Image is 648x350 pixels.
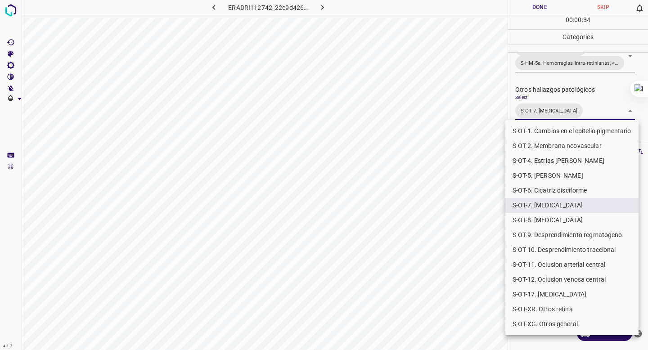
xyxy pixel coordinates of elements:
li: S-OT-5. [PERSON_NAME] [505,168,639,183]
li: S-OT-9. Desprendimiento regmatogeno [505,228,639,242]
li: S-OT-2. Membrana neovascular [505,139,639,153]
li: S-OT-11. Oclusion arterial central [505,257,639,272]
li: S-OT-6. Cicatriz disciforme [505,183,639,198]
li: S-OT-10. Desprendimiento traccional [505,242,639,257]
li: S-OT-1. Cambios en el epitelio pigmentario [505,124,639,139]
li: S-OT-4. Estrias [PERSON_NAME] [505,153,639,168]
li: S-OT-8. [MEDICAL_DATA] [505,213,639,228]
li: S-OT-12. Oclusion venosa central [505,272,639,287]
li: S-OT-7. [MEDICAL_DATA] [505,198,639,213]
li: S-OT-XR. Otros retina [505,302,639,317]
li: S-OT-17. [MEDICAL_DATA] [505,287,639,302]
li: S-OT-XG. Otros general [505,317,639,332]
